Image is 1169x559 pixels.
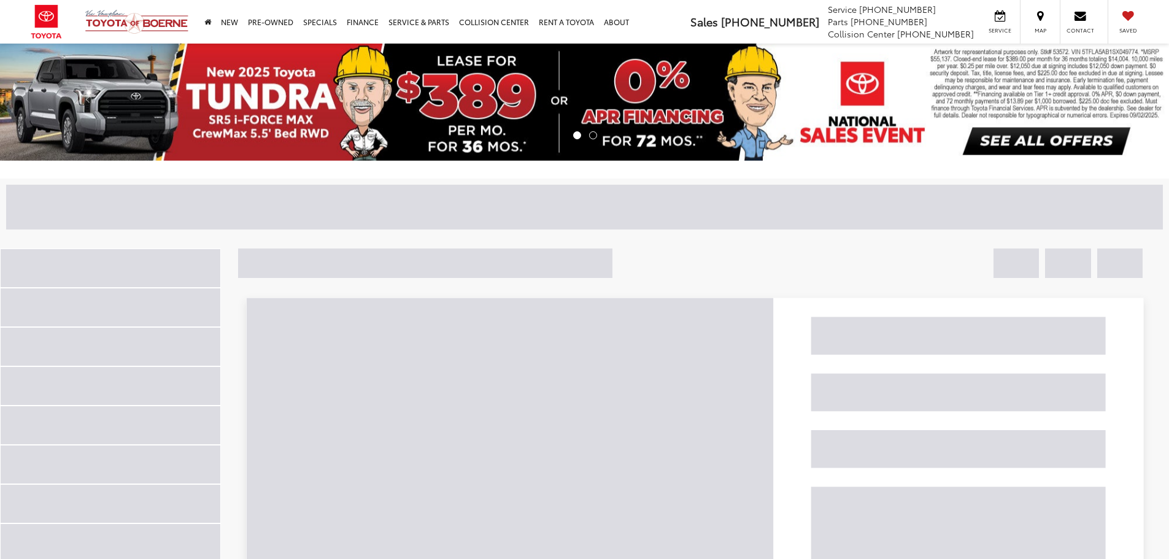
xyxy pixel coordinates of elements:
span: Saved [1114,26,1141,34]
span: [PHONE_NUMBER] [897,28,974,40]
span: Sales [690,13,718,29]
img: Vic Vaughan Toyota of Boerne [85,9,189,34]
span: Service [828,3,857,15]
span: Contact [1067,26,1094,34]
span: [PHONE_NUMBER] [721,13,819,29]
span: Service [986,26,1014,34]
span: Parts [828,15,848,28]
span: [PHONE_NUMBER] [851,15,927,28]
span: [PHONE_NUMBER] [859,3,936,15]
span: Map [1027,26,1054,34]
span: Collision Center [828,28,895,40]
